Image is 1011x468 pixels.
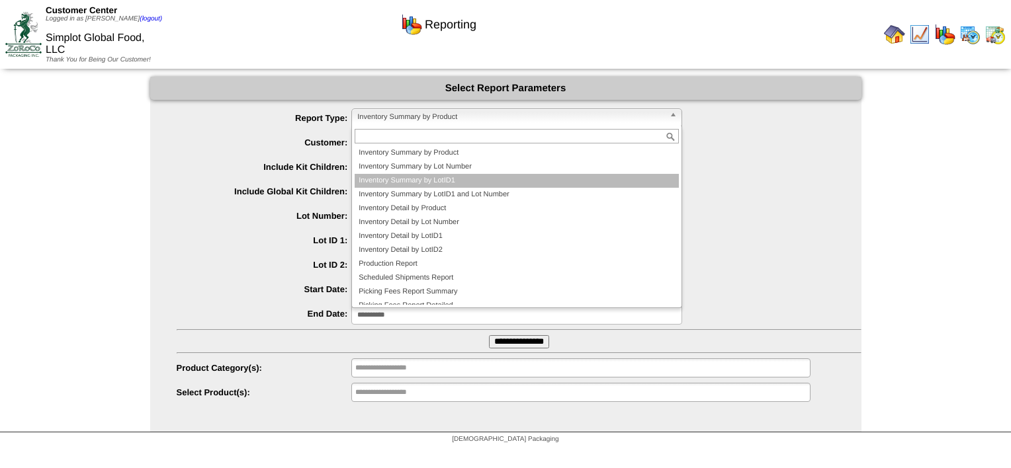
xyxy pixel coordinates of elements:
[177,260,352,270] label: Lot ID 2:
[884,24,905,45] img: home.gif
[425,18,476,32] span: Reporting
[177,137,352,147] label: Customer:
[452,436,558,443] span: [DEMOGRAPHIC_DATA] Packaging
[46,32,144,56] span: Simplot Global Food, LLC
[46,5,117,15] span: Customer Center
[355,285,679,299] li: Picking Fees Report Summary
[355,146,679,160] li: Inventory Summary by Product
[355,229,679,243] li: Inventory Detail by LotID1
[177,363,352,373] label: Product Category(s):
[355,160,679,174] li: Inventory Summary by Lot Number
[357,109,664,125] span: Inventory Summary by Product
[177,113,352,123] label: Report Type:
[46,56,151,63] span: Thank You for Being Our Customer!
[355,257,679,271] li: Production Report
[177,284,352,294] label: Start Date:
[959,24,981,45] img: calendarprod.gif
[355,271,679,285] li: Scheduled Shipments Report
[355,299,679,313] li: Picking Fees Report Detailed
[177,309,352,319] label: End Date:
[355,215,679,229] li: Inventory Detail by Lot Number
[177,235,352,245] label: Lot ID 1:
[985,24,1006,45] img: calendarinout.gif
[909,24,930,45] img: line_graph.gif
[5,12,42,56] img: ZoRoCo_Logo(Green%26Foil)%20jpg.webp
[934,24,955,45] img: graph.gif
[177,211,352,221] label: Lot Number:
[140,15,162,22] a: (logout)
[46,15,162,22] span: Logged in as [PERSON_NAME]
[355,188,679,202] li: Inventory Summary by LotID1 and Lot Number
[177,133,861,148] span: Simplot Global Food, LLC
[355,174,679,188] li: Inventory Summary by LotID1
[177,387,352,397] label: Select Product(s):
[401,14,422,35] img: graph.gif
[177,162,352,172] label: Include Kit Children:
[355,202,679,215] li: Inventory Detail by Product
[355,243,679,257] li: Inventory Detail by LotID2
[177,186,352,196] label: Include Global Kit Children:
[150,77,861,100] div: Select Report Parameters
